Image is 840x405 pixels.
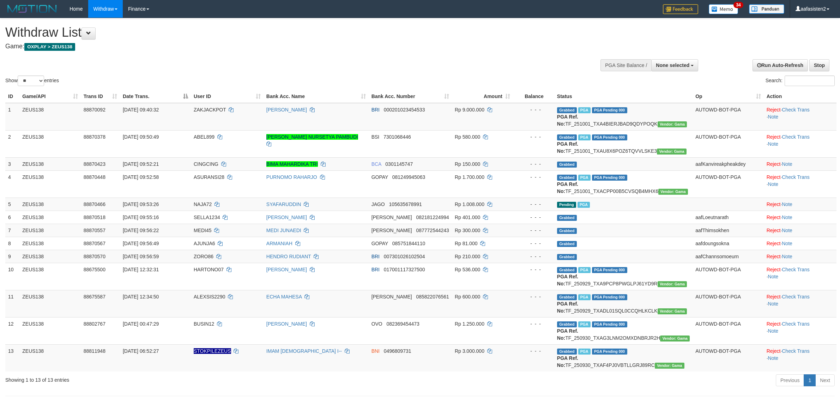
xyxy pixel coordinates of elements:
[658,308,687,314] span: Vendor URL: https://trx31.1velocity.biz
[557,241,577,247] span: Grabbed
[516,214,551,221] div: - - -
[5,198,19,211] td: 5
[782,107,810,113] a: Check Trans
[658,121,687,127] span: Vendor URL: https://trx31.1velocity.biz
[657,149,687,155] span: Vendor URL: https://trx31.1velocity.biz
[5,4,59,14] img: MOTION_logo.png
[19,211,80,224] td: ZEUS138
[693,224,763,237] td: aafThimsokhen
[557,181,578,194] b: PGA Ref. No:
[5,157,19,170] td: 3
[782,321,810,327] a: Check Trans
[804,374,816,386] a: 1
[554,290,693,317] td: TF_250929_TXADL01SQL0CCQHLKCLK
[764,170,836,198] td: · ·
[693,130,763,157] td: AUTOWD-BOT-PGA
[455,201,484,207] span: Rp 1.008.000
[455,174,484,180] span: Rp 1.700.000
[84,348,105,354] span: 88811948
[557,349,577,355] span: Grabbed
[815,374,835,386] a: Next
[384,107,425,113] span: Copy 000201023454533 to clipboard
[19,224,80,237] td: ZEUS138
[19,263,80,290] td: ZEUS138
[658,281,687,287] span: Vendor URL: https://trx31.1velocity.biz
[120,90,191,103] th: Date Trans.: activate to sort column descending
[385,161,413,167] span: Copy 0301145747 to clipboard
[84,201,105,207] span: 88870466
[693,157,763,170] td: aafKanvireakpheakdey
[266,254,311,259] a: HENDRO RUDIANT
[384,348,411,354] span: Copy 0496809731 to clipboard
[557,321,577,327] span: Grabbed
[557,301,578,314] b: PGA Ref. No:
[416,294,449,300] span: Copy 085822076561 to clipboard
[516,227,551,234] div: - - -
[782,214,792,220] a: Note
[782,201,792,207] a: Note
[767,241,781,246] a: Reject
[266,228,301,233] a: MEDI JUNAEDI
[371,348,380,354] span: BNI
[764,130,836,157] td: · ·
[651,59,698,71] button: None selected
[768,141,779,147] a: Note
[592,267,627,273] span: PGA Pending
[516,266,551,273] div: - - -
[764,263,836,290] td: · ·
[264,90,369,103] th: Bank Acc. Name: activate to sort column ascending
[764,157,836,170] td: ·
[768,328,779,334] a: Note
[5,224,19,237] td: 7
[266,348,342,354] a: IMAM [DEMOGRAPHIC_DATA] I--
[455,241,478,246] span: Rp 81.000
[5,211,19,224] td: 6
[516,133,551,140] div: - - -
[782,348,810,354] a: Check Trans
[693,317,763,344] td: AUTOWD-BOT-PGA
[123,294,159,300] span: [DATE] 12:34:50
[554,263,693,290] td: TF_250929_TXA9PCP8PWGLPJ61YD9R
[5,103,19,131] td: 1
[693,170,763,198] td: AUTOWD-BOT-PGA
[5,170,19,198] td: 4
[384,254,425,259] span: Copy 007301026102504 to clipboard
[123,134,159,140] span: [DATE] 09:50:49
[84,107,105,113] span: 88870092
[371,241,388,246] span: GOPAY
[5,317,19,344] td: 12
[516,253,551,260] div: - - -
[749,4,784,14] img: panduan.png
[767,201,781,207] a: Reject
[194,348,231,354] span: Nama rekening ada tanda titik/strip, harap diedit
[578,107,591,113] span: Marked by aafanarl
[809,59,829,71] a: Stop
[371,294,412,300] span: [PERSON_NAME]
[371,161,381,167] span: BCA
[371,254,380,259] span: BRI
[782,241,792,246] a: Note
[194,241,215,246] span: AJUNJA6
[19,103,80,131] td: ZEUS138
[19,237,80,250] td: ZEUS138
[767,348,781,354] a: Reject
[768,181,779,187] a: Note
[416,214,449,220] span: Copy 082181224994 to clipboard
[191,90,264,103] th: User ID: activate to sort column ascending
[455,214,480,220] span: Rp 401.000
[554,344,693,371] td: TF_250930_TXAF4PJ0VBTLLGRJ89RC
[767,174,781,180] a: Reject
[592,349,627,355] span: PGA Pending
[767,161,781,167] a: Reject
[371,267,380,272] span: BRI
[592,321,627,327] span: PGA Pending
[557,107,577,113] span: Grabbed
[764,290,836,317] td: · ·
[557,215,577,221] span: Grabbed
[557,254,577,260] span: Grabbed
[123,254,159,259] span: [DATE] 09:56:59
[123,348,159,354] span: [DATE] 06:52:27
[592,134,627,140] span: PGA Pending
[578,134,591,140] span: Marked by aafsolysreylen
[768,114,779,120] a: Note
